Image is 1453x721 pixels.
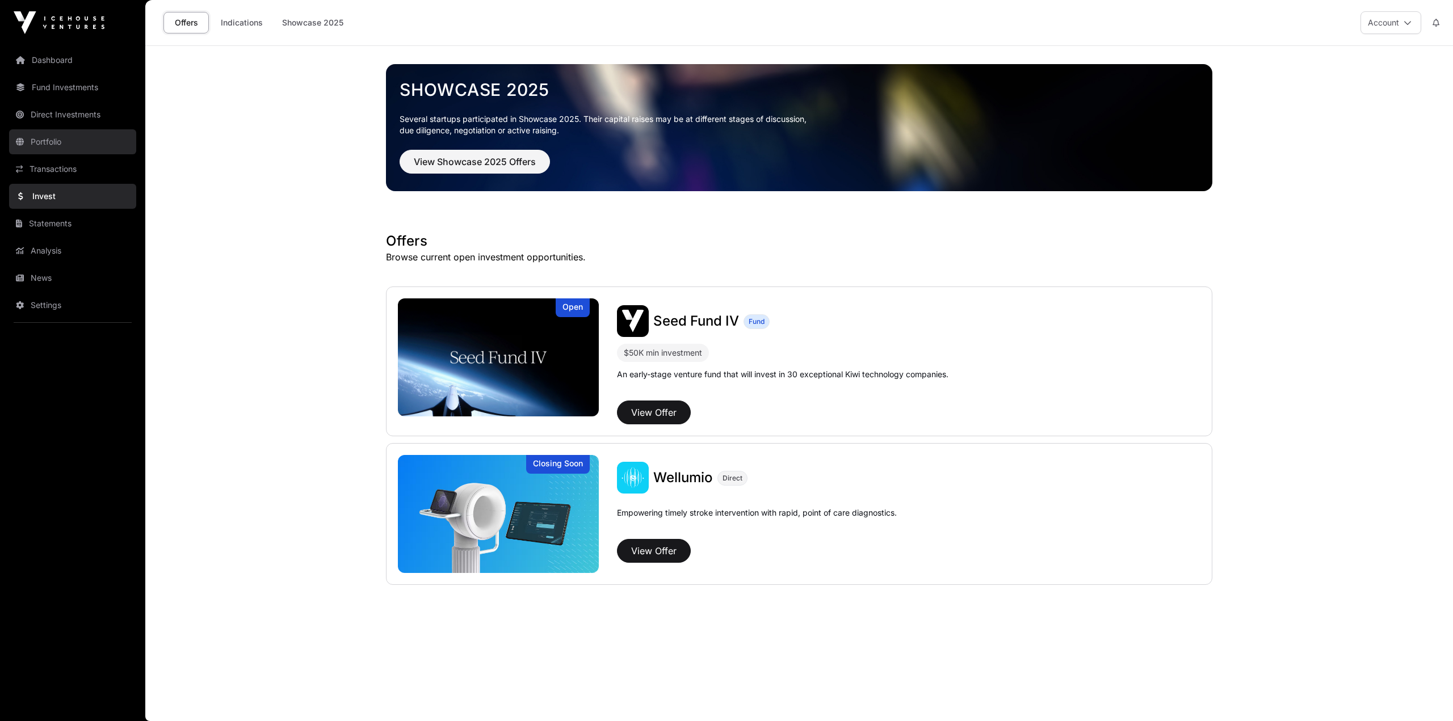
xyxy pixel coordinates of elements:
[1360,11,1421,34] button: Account
[398,298,599,416] a: Seed Fund IVOpen
[617,539,691,563] button: View Offer
[9,293,136,318] a: Settings
[14,11,104,34] img: Icehouse Ventures Logo
[9,129,136,154] a: Portfolio
[617,462,649,494] img: Wellumio
[653,312,739,330] a: Seed Fund IV
[386,64,1212,191] img: Showcase 2025
[400,161,550,172] a: View Showcase 2025 Offers
[400,113,1199,136] p: Several startups participated in Showcase 2025. Their capital raises may be at different stages o...
[9,211,136,236] a: Statements
[400,150,550,174] button: View Showcase 2025 Offers
[526,455,590,474] div: Closing Soon
[213,12,270,33] a: Indications
[163,12,209,33] a: Offers
[617,305,649,337] img: Seed Fund IV
[386,250,1212,264] p: Browse current open investment opportunities.
[617,369,948,380] p: An early-stage venture fund that will invest in 30 exceptional Kiwi technology companies.
[398,455,599,573] img: Wellumio
[9,102,136,127] a: Direct Investments
[9,184,136,209] a: Invest
[9,238,136,263] a: Analysis
[9,157,136,182] a: Transactions
[275,12,351,33] a: Showcase 2025
[653,313,739,329] span: Seed Fund IV
[723,474,742,483] span: Direct
[653,469,713,487] a: Wellumio
[617,344,709,362] div: $50K min investment
[9,75,136,100] a: Fund Investments
[398,298,599,416] img: Seed Fund IV
[400,79,1199,100] a: Showcase 2025
[1396,667,1453,721] iframe: Chat Widget
[624,346,702,360] div: $50K min investment
[749,317,765,326] span: Fund
[556,298,590,317] div: Open
[414,155,536,168] span: View Showcase 2025 Offers
[9,265,136,290] a: News
[398,455,599,573] a: WellumioClosing Soon
[9,48,136,73] a: Dashboard
[617,507,897,534] p: Empowering timely stroke intervention with rapid, point of care diagnostics.
[617,400,691,424] button: View Offer
[386,232,1212,250] h1: Offers
[653,469,713,486] span: Wellumio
